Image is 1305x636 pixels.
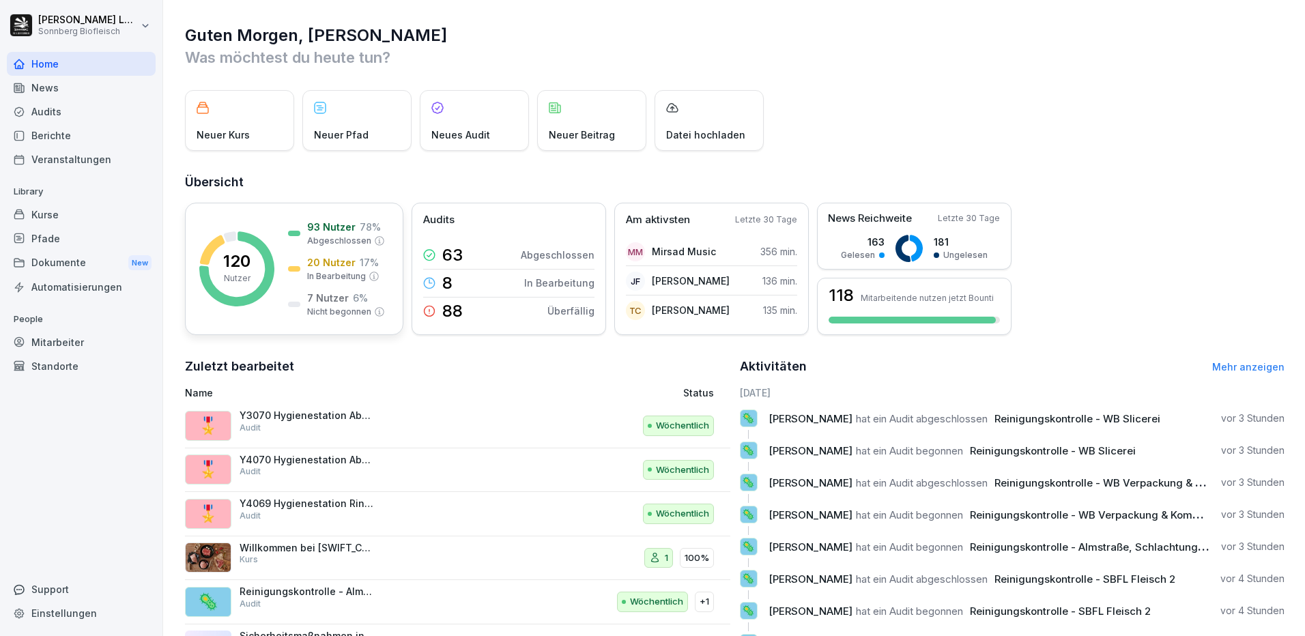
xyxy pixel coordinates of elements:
[829,287,854,304] h3: 118
[769,476,852,489] span: [PERSON_NAME]
[7,601,156,625] a: Einstellungen
[7,308,156,330] p: People
[742,473,755,492] p: 🦠
[762,274,797,288] p: 136 min.
[665,551,668,565] p: 1
[198,414,218,438] p: 🎖️
[856,444,963,457] span: hat ein Audit begonnen
[994,476,1287,489] span: Reinigungskontrolle - WB Verpackung & Kommissionierung
[626,242,645,261] div: MM
[740,357,807,376] h2: Aktivitäten
[735,214,797,226] p: Letzte 30 Tage
[360,255,379,270] p: 17 %
[7,76,156,100] div: News
[7,203,156,227] div: Kurse
[626,301,645,320] div: TC
[742,505,755,524] p: 🦠
[353,291,368,305] p: 6 %
[1221,476,1285,489] p: vor 3 Stunden
[1221,540,1285,553] p: vor 3 Stunden
[38,14,138,26] p: [PERSON_NAME] Lumetsberger
[769,540,852,553] span: [PERSON_NAME]
[524,276,594,290] p: In Bearbeitung
[185,404,730,448] a: 🎖️Y3070 Hygienestation Abgang WurstbetriebAuditWöchentlich
[128,255,152,271] div: New
[185,173,1285,192] h2: Übersicht
[442,303,463,319] p: 88
[683,386,714,400] p: Status
[970,540,1254,553] span: Reinigungskontrolle - Almstraße, Schlachtung/Zerlegung
[7,181,156,203] p: Library
[856,508,963,521] span: hat ein Audit begonnen
[7,577,156,601] div: Support
[970,508,1263,521] span: Reinigungskontrolle - WB Verpackung & Kommissionierung
[626,272,645,291] div: JF
[760,244,797,259] p: 356 min.
[700,595,709,609] p: +1
[431,128,490,142] p: Neues Audit
[970,605,1151,618] span: Reinigungskontrolle - SBFL Fleisch 2
[7,147,156,171] a: Veranstaltungen
[685,551,709,565] p: 100%
[1221,508,1285,521] p: vor 3 Stunden
[7,100,156,124] a: Audits
[240,409,376,422] p: Y3070 Hygienestation Abgang Wurstbetrieb
[769,508,852,521] span: [PERSON_NAME]
[240,510,261,522] p: Audit
[38,27,138,36] p: Sonnberg Biofleisch
[970,444,1136,457] span: Reinigungskontrolle - WB Slicerei
[769,412,852,425] span: [PERSON_NAME]
[7,227,156,250] a: Pfade
[521,248,594,262] p: Abgeschlossen
[185,357,730,376] h2: Zuletzt bearbeitet
[1221,444,1285,457] p: vor 3 Stunden
[198,502,218,526] p: 🎖️
[856,540,963,553] span: hat ein Audit begonnen
[1220,572,1285,586] p: vor 4 Stunden
[1221,411,1285,425] p: vor 3 Stunden
[740,386,1285,400] h6: [DATE]
[626,212,690,228] p: Am aktivsten
[7,52,156,76] a: Home
[652,244,716,259] p: Mirsad Music
[656,419,709,433] p: Wöchentlich
[769,444,852,457] span: [PERSON_NAME]
[423,212,455,228] p: Audits
[224,272,250,285] p: Nutzer
[547,304,594,318] p: Überfällig
[943,249,988,261] p: Ungelesen
[934,235,988,249] p: 181
[856,476,988,489] span: hat ein Audit abgeschlossen
[861,293,994,303] p: Mitarbeitende nutzen jetzt Bounti
[7,250,156,276] a: DokumenteNew
[307,291,349,305] p: 7 Nutzer
[307,255,356,270] p: 20 Nutzer
[7,354,156,378] a: Standorte
[1220,604,1285,618] p: vor 4 Stunden
[769,573,852,586] span: [PERSON_NAME]
[742,441,755,460] p: 🦠
[442,275,453,291] p: 8
[549,128,615,142] p: Neuer Beitrag
[656,463,709,477] p: Wöchentlich
[240,422,261,434] p: Audit
[307,220,356,234] p: 93 Nutzer
[856,605,963,618] span: hat ein Audit begonnen
[442,247,463,263] p: 63
[841,235,885,249] p: 163
[656,507,709,521] p: Wöchentlich
[314,128,369,142] p: Neuer Pfad
[185,46,1285,68] p: Was möchtest du heute tun?
[7,124,156,147] a: Berichte
[240,553,258,566] p: Kurs
[742,409,755,428] p: 🦠
[742,537,755,556] p: 🦠
[7,330,156,354] a: Mitarbeiter
[240,465,261,478] p: Audit
[994,573,1175,586] span: Reinigungskontrolle - SBFL Fleisch 2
